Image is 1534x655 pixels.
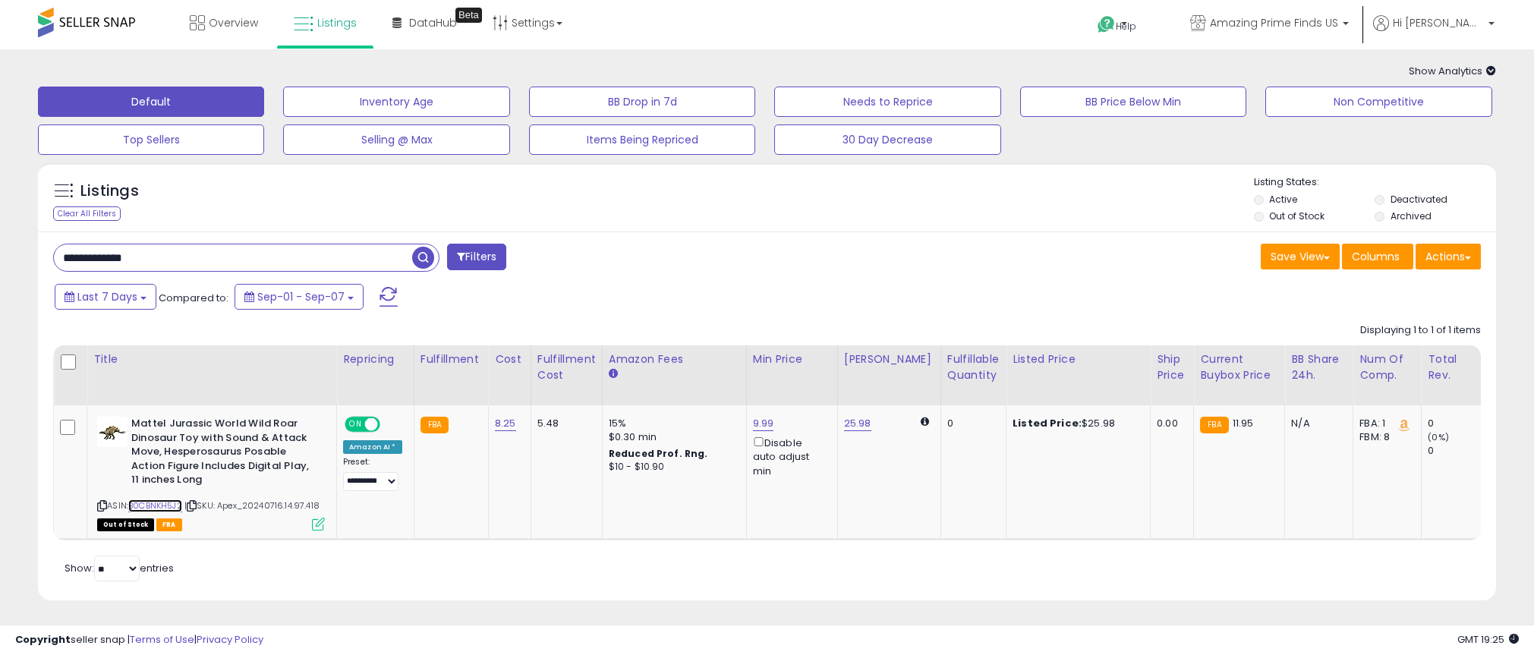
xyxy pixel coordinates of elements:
button: Non Competitive [1265,87,1491,117]
a: 9.99 [753,416,774,431]
div: Repricing [343,351,408,367]
div: Current Buybox Price [1200,351,1278,383]
div: Total Rev. [1428,351,1483,383]
div: 15% [609,417,735,430]
button: BB Drop in 7d [529,87,755,117]
span: ON [346,418,365,431]
div: Min Price [753,351,831,367]
div: $0.30 min [609,430,735,444]
div: Listed Price [1013,351,1144,367]
a: 8.25 [495,416,516,431]
button: Filters [447,244,506,270]
div: 5.48 [537,417,591,430]
span: Compared to: [159,291,228,305]
button: Needs to Reprice [774,87,1000,117]
span: Columns [1352,249,1400,264]
div: Ship Price [1157,351,1187,383]
span: Help [1116,20,1136,33]
div: [PERSON_NAME] [844,351,934,367]
div: Title [93,351,330,367]
div: FBM: 8 [1359,430,1410,444]
span: Last 7 Days [77,289,137,304]
span: 2025-09-16 19:25 GMT [1457,632,1519,647]
div: 0.00 [1157,417,1182,430]
div: Tooltip anchor [455,8,482,23]
p: Listing States: [1254,175,1496,190]
div: 0 [947,417,994,430]
small: (0%) [1428,431,1449,443]
b: Listed Price: [1013,416,1082,430]
div: Cost [495,351,524,367]
h5: Listings [80,181,139,202]
label: Active [1269,193,1297,206]
span: Amazing Prime Finds US [1210,15,1338,30]
label: Out of Stock [1269,209,1325,222]
button: Top Sellers [38,124,264,155]
div: Amazon Fees [609,351,740,367]
div: $25.98 [1013,417,1139,430]
span: 11.95 [1233,416,1254,430]
span: Overview [209,15,258,30]
strong: Copyright [15,632,71,647]
div: Clear All Filters [53,206,121,221]
span: OFF [378,418,402,431]
button: Save View [1261,244,1340,269]
div: BB Share 24h. [1291,351,1347,383]
span: All listings that are currently out of stock and unavailable for purchase on Amazon [97,518,154,531]
button: Columns [1342,244,1413,269]
div: Displaying 1 to 1 of 1 items [1360,323,1481,338]
span: Show: entries [65,561,174,575]
button: Actions [1416,244,1481,269]
i: Get Help [1097,15,1116,34]
span: Sep-01 - Sep-07 [257,289,345,304]
div: Num of Comp. [1359,351,1415,383]
small: FBA [1200,417,1228,433]
a: Hi [PERSON_NAME] [1373,15,1495,49]
button: 30 Day Decrease [774,124,1000,155]
span: | SKU: Apex_20240716.14.97.418 [184,499,320,512]
button: Sep-01 - Sep-07 [235,284,364,310]
div: Disable auto adjust min [753,434,826,478]
div: Fulfillable Quantity [947,351,1000,383]
small: FBA [421,417,449,433]
small: Amazon Fees. [609,367,618,381]
div: Fulfillment Cost [537,351,596,383]
span: DataHub [409,15,457,30]
a: B0CBNKH5J2 [128,499,182,512]
div: ASIN: [97,417,325,529]
a: Terms of Use [130,632,194,647]
div: Amazon AI * [343,440,402,454]
div: $10 - $10.90 [609,461,735,474]
a: 25.98 [844,416,871,431]
div: N/A [1291,417,1341,430]
button: Selling @ Max [283,124,509,155]
button: Default [38,87,264,117]
div: Fulfillment [421,351,482,367]
button: Inventory Age [283,87,509,117]
div: FBA: 1 [1359,417,1410,430]
div: 0 [1428,417,1489,430]
img: 41LJZVt81pL._SL40_.jpg [97,417,128,447]
span: Listings [317,15,357,30]
button: Items Being Repriced [529,124,755,155]
a: Privacy Policy [197,632,263,647]
button: Last 7 Days [55,284,156,310]
b: Reduced Prof. Rng. [609,447,708,460]
label: Archived [1391,209,1432,222]
div: 0 [1428,444,1489,458]
span: Hi [PERSON_NAME] [1393,15,1484,30]
b: Mattel Jurassic World Wild Roar Dinosaur Toy with Sound & Attack Move, Hesperosaurus Posable Acti... [131,417,316,491]
div: seller snap | | [15,633,263,647]
span: Show Analytics [1409,64,1496,78]
label: Deactivated [1391,193,1447,206]
div: Preset: [343,457,402,491]
button: BB Price Below Min [1020,87,1246,117]
span: FBA [156,518,182,531]
a: Help [1085,4,1166,49]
